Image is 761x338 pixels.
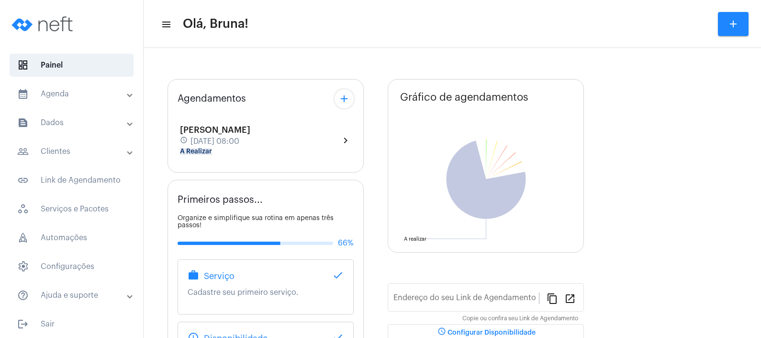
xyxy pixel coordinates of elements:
[17,290,128,301] mat-panel-title: Ajuda e suporte
[188,288,344,297] p: Cadastre seu primeiro serviço.
[17,290,29,301] mat-icon: sidenav icon
[10,226,134,249] span: Automações
[178,215,334,229] span: Organize e simplifique sua rotina em apenas três passos!
[161,19,170,30] mat-icon: sidenav icon
[10,198,134,221] span: Serviços e Pacotes
[17,117,128,128] mat-panel-title: Dados
[17,261,29,272] span: sidenav icon
[10,54,134,77] span: Painel
[190,137,239,146] span: [DATE] 08:00
[10,169,134,192] span: Link de Agendamento
[17,175,29,186] mat-icon: sidenav icon
[17,146,29,157] mat-icon: sidenav icon
[393,295,539,304] input: Link
[6,284,143,307] mat-expansion-panel-header: sidenav iconAjuda e suporte
[338,93,350,105] mat-icon: add
[6,82,143,105] mat-expansion-panel-header: sidenav iconAgenda
[180,136,189,147] mat-icon: schedule
[338,239,354,247] span: 66%
[180,126,250,134] span: [PERSON_NAME]
[17,146,128,157] mat-panel-title: Clientes
[462,315,578,322] mat-hint: Copie ou confira seu Link de Agendamento
[183,16,248,32] span: Olá, Bruna!
[10,255,134,278] span: Configurações
[6,140,143,163] mat-expansion-panel-header: sidenav iconClientes
[340,135,351,146] mat-icon: chevron_right
[17,88,128,100] mat-panel-title: Agenda
[178,93,246,104] span: Agendamentos
[6,111,143,134] mat-expansion-panel-header: sidenav iconDados
[8,5,79,43] img: logo-neft-novo-2.png
[17,318,29,330] mat-icon: sidenav icon
[404,236,426,242] text: A realizar
[17,59,29,71] span: sidenav icon
[17,232,29,244] span: sidenav icon
[10,313,134,336] span: Sair
[17,203,29,215] span: sidenav icon
[204,271,235,281] span: Serviço
[727,18,739,30] mat-icon: add
[436,329,536,336] span: Configurar Disponibilidade
[17,88,29,100] mat-icon: sidenav icon
[178,195,263,205] span: Primeiros passos...
[188,269,199,281] mat-icon: work
[180,148,212,155] mat-chip: A Realizar
[547,292,558,304] mat-icon: content_copy
[332,269,344,281] mat-icon: done
[17,117,29,128] mat-icon: sidenav icon
[400,92,528,103] span: Gráfico de agendamentos
[564,292,576,304] mat-icon: open_in_new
